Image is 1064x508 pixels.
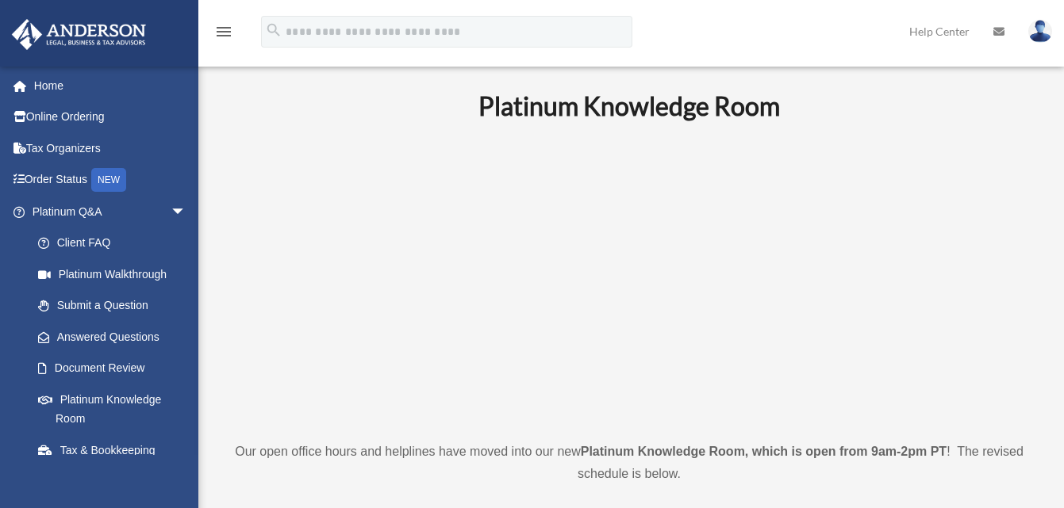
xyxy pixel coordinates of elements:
a: Platinum Walkthrough [22,258,210,290]
strong: Platinum Knowledge Room, which is open from 9am-2pm PT [581,445,947,458]
a: Client FAQ [22,227,210,259]
a: Tax Organizers [11,132,210,164]
a: Platinum Q&Aarrow_drop_down [11,196,210,227]
a: Document Review [22,353,210,384]
b: Platinum Knowledge Room [478,90,780,121]
img: Anderson Advisors Platinum Portal [7,19,151,50]
a: Home [11,70,210,101]
iframe: 231110_Toby_KnowledgeRoom [391,143,867,411]
div: NEW [91,168,126,192]
span: arrow_drop_down [171,196,202,228]
a: Online Ordering [11,101,210,133]
i: search [265,21,282,39]
p: Our open office hours and helplines have moved into our new ! The revised schedule is below. [226,441,1032,485]
i: menu [214,22,233,41]
a: Submit a Question [22,290,210,322]
a: Order StatusNEW [11,164,210,197]
img: User Pic [1028,20,1052,43]
a: Answered Questions [22,321,210,353]
a: menu [214,28,233,41]
a: Tax & Bookkeeping Packages [22,434,210,485]
a: Platinum Knowledge Room [22,384,202,434]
